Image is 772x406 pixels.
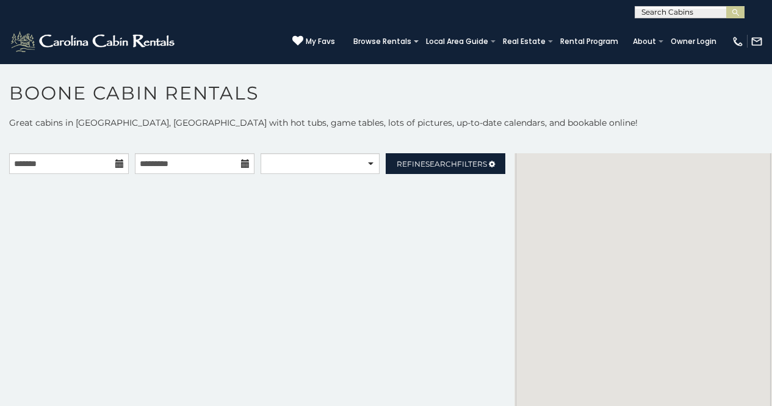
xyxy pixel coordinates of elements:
a: Browse Rentals [347,33,417,50]
a: RefineSearchFilters [386,153,505,174]
a: Real Estate [497,33,552,50]
a: About [627,33,662,50]
img: mail-regular-white.png [751,35,763,48]
img: phone-regular-white.png [732,35,744,48]
a: Owner Login [665,33,723,50]
span: Refine Filters [397,159,487,169]
span: Search [425,159,457,169]
span: My Favs [306,36,335,47]
a: Local Area Guide [420,33,494,50]
img: White-1-2.png [9,29,178,54]
a: Rental Program [554,33,624,50]
a: My Favs [292,35,335,48]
